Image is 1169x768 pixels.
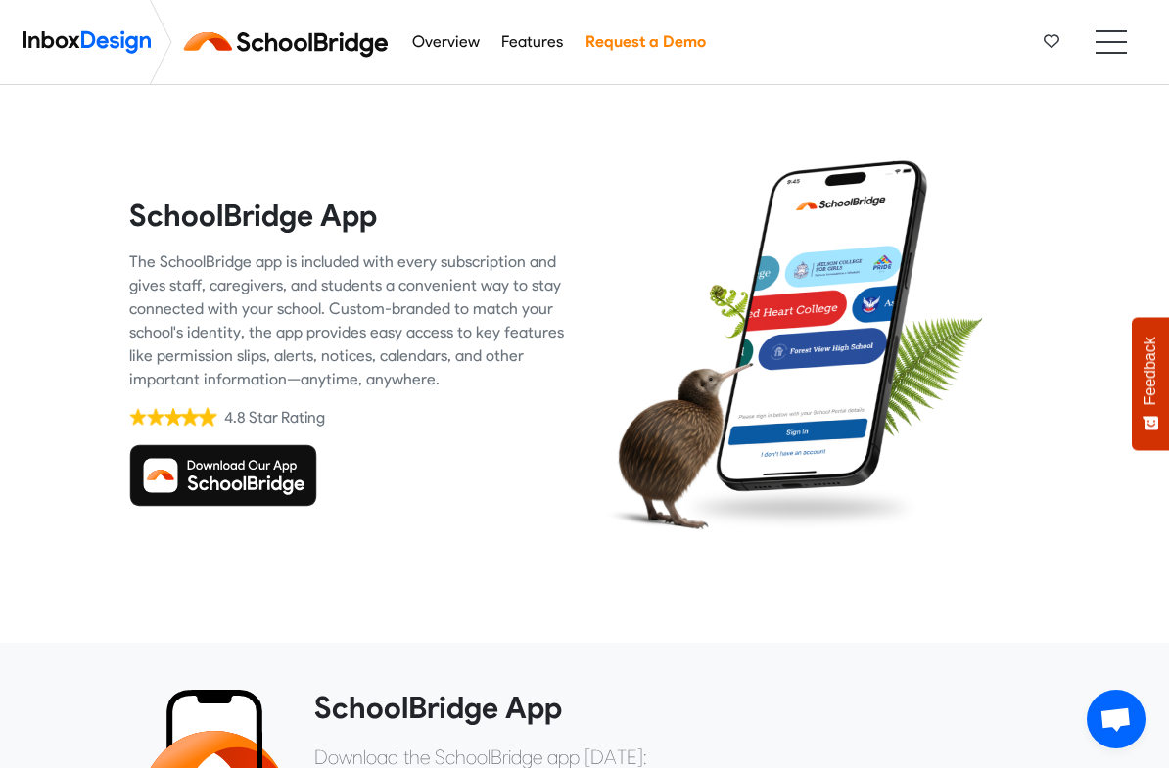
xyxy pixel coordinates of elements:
[1087,690,1146,748] div: Chat öffnen
[580,23,711,62] a: Request a Demo
[224,407,325,429] div: 4.8 Star Rating
[129,198,570,235] heading: SchoolBridge App
[129,444,317,507] img: Download SchoolBridge App
[599,346,754,542] img: kiwi_bird.png
[1142,337,1159,405] span: Feedback
[314,690,1025,727] heading: SchoolBridge App
[406,23,485,62] a: Overview
[1132,317,1169,450] button: Feedback - Show survey
[496,23,569,62] a: Features
[678,481,922,534] img: shadow.png
[706,159,936,492] img: phone.png
[129,250,570,391] div: The SchoolBridge app is included with every subscription and gives staff, caregivers, and student...
[180,19,400,66] img: schoolbridge logo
